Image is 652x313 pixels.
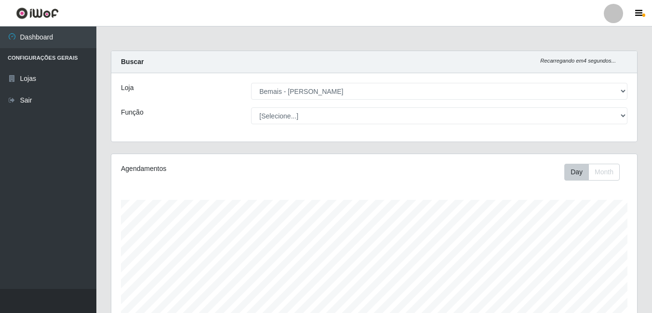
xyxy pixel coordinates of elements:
[588,164,620,181] button: Month
[564,164,627,181] div: Toolbar with button groups
[121,107,144,117] label: Função
[121,164,323,174] div: Agendamentos
[121,58,144,65] strong: Buscar
[564,164,620,181] div: First group
[564,164,589,181] button: Day
[121,83,133,93] label: Loja
[16,7,59,19] img: CoreUI Logo
[540,58,616,64] i: Recarregando em 4 segundos...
